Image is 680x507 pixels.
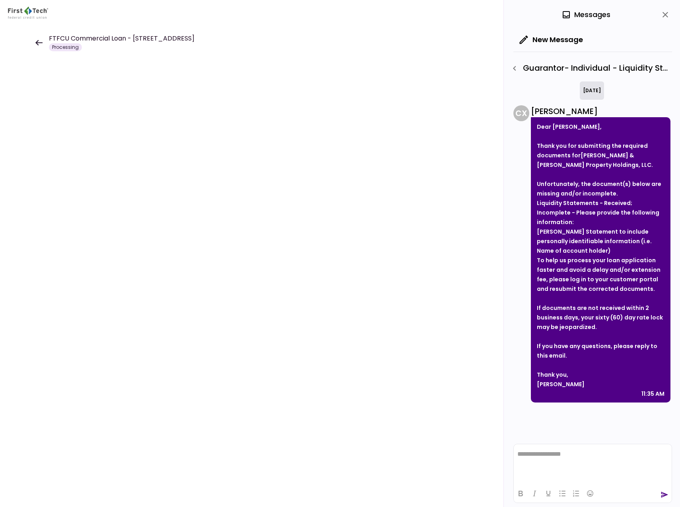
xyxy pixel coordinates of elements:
[537,180,661,197] strong: Unfortunately, the document(s) below are missing and/or incomplete.
[537,341,664,360] div: If you have any questions, please reply to this email.
[49,43,82,51] div: Processing
[514,488,527,499] button: Bold
[537,303,664,332] div: If documents are not received within 2 business days, your sixty (60) day rate lock may be jeopar...
[537,141,664,170] div: Thank you for submitting the required documents for .
[542,488,555,499] button: Underline
[580,81,604,100] div: [DATE]
[569,488,583,499] button: Numbered list
[537,255,664,294] div: To help us process your loan application faster and avoid a delay and/or extension fee, please lo...
[641,389,664,399] div: 11:35 AM
[531,105,670,117] div: [PERSON_NAME]
[8,7,48,19] img: Partner icon
[659,8,672,21] button: close
[537,122,664,132] div: Dear [PERSON_NAME],
[508,62,672,75] div: Guarantor- Individual - Liquidity Statements - Guarantor
[661,491,668,499] button: send
[537,370,664,379] div: Thank you,
[537,199,659,226] strong: Liquidity Statements - Received; Incomplete - Please provide the following information:
[561,9,610,21] div: Messages
[514,444,672,484] iframe: Rich Text Area
[537,151,651,169] strong: [PERSON_NAME] & [PERSON_NAME] Property Holdings, LLC
[49,34,194,43] h1: FTFCU Commercial Loan - [STREET_ADDRESS]
[513,105,529,121] div: C X
[556,488,569,499] button: Bullet list
[537,379,664,389] div: [PERSON_NAME]
[537,228,652,255] strong: [PERSON_NAME] Statement to include personally identifiable information (i.e. Name of account holder)
[513,29,589,50] button: New Message
[528,488,541,499] button: Italic
[583,488,597,499] button: Emojis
